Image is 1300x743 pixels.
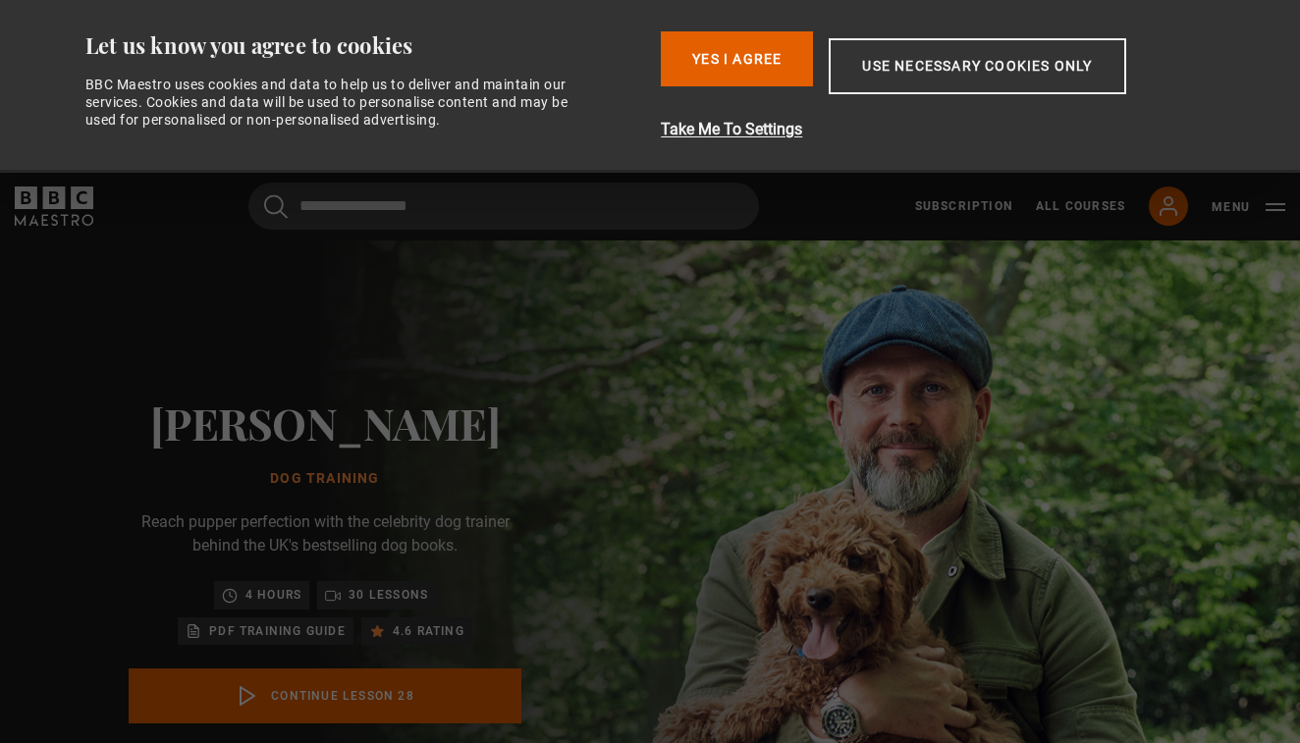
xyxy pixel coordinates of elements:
[393,621,464,641] p: 4.6 rating
[915,197,1012,215] a: Subscription
[129,398,521,448] h2: [PERSON_NAME]
[264,194,288,219] button: Submit the search query
[209,621,346,641] p: PDF training guide
[1036,197,1125,215] a: All Courses
[129,471,521,487] h1: Dog Training
[661,31,813,86] button: Yes I Agree
[349,585,428,605] p: 30 lessons
[85,31,646,60] div: Let us know you agree to cookies
[248,183,759,230] input: Search
[129,510,521,557] p: Reach pupper perfection with the celebrity dog trainer behind the UK's bestselling dog books.
[661,118,1229,141] button: Take Me To Settings
[15,186,93,226] svg: BBC Maestro
[85,76,590,130] div: BBC Maestro uses cookies and data to help us to deliver and maintain our services. Cookies and da...
[129,668,521,723] a: Continue lesson 28
[829,38,1125,94] button: Use necessary cookies only
[1212,197,1285,217] button: Toggle navigation
[245,585,301,605] p: 4 hours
